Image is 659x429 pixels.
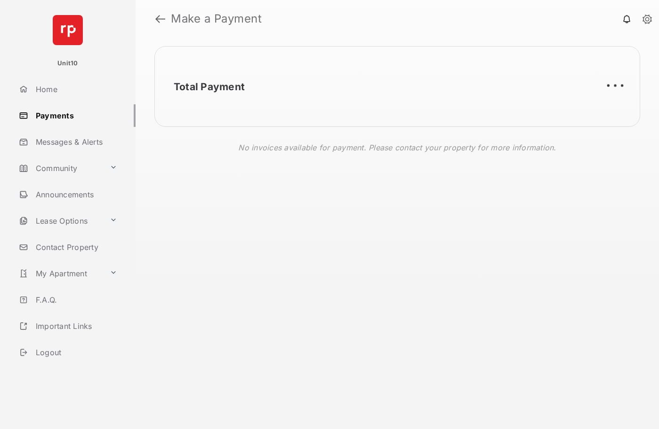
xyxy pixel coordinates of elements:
[15,289,136,311] a: F.A.Q.
[171,13,262,24] strong: Make a Payment
[15,104,136,127] a: Payments
[15,157,106,179] a: Community
[53,15,83,45] img: svg+xml;base64,PHN2ZyB4bWxucz0iaHR0cDovL3d3dy53My5vcmcvMjAwMC9zdmciIHdpZHRoPSI2NCIgaGVpZ2h0PSI2NC...
[15,236,136,258] a: Contact Property
[15,78,136,101] a: Home
[15,210,106,232] a: Lease Options
[15,131,136,153] a: Messages & Alerts
[174,81,245,93] h2: Total Payment
[57,59,78,68] p: Unit10
[15,341,136,364] a: Logout
[15,315,121,337] a: Important Links
[15,183,136,206] a: Announcements
[15,262,106,285] a: My Apartment
[238,142,556,153] p: No invoices available for payment. Please contact your property for more information.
